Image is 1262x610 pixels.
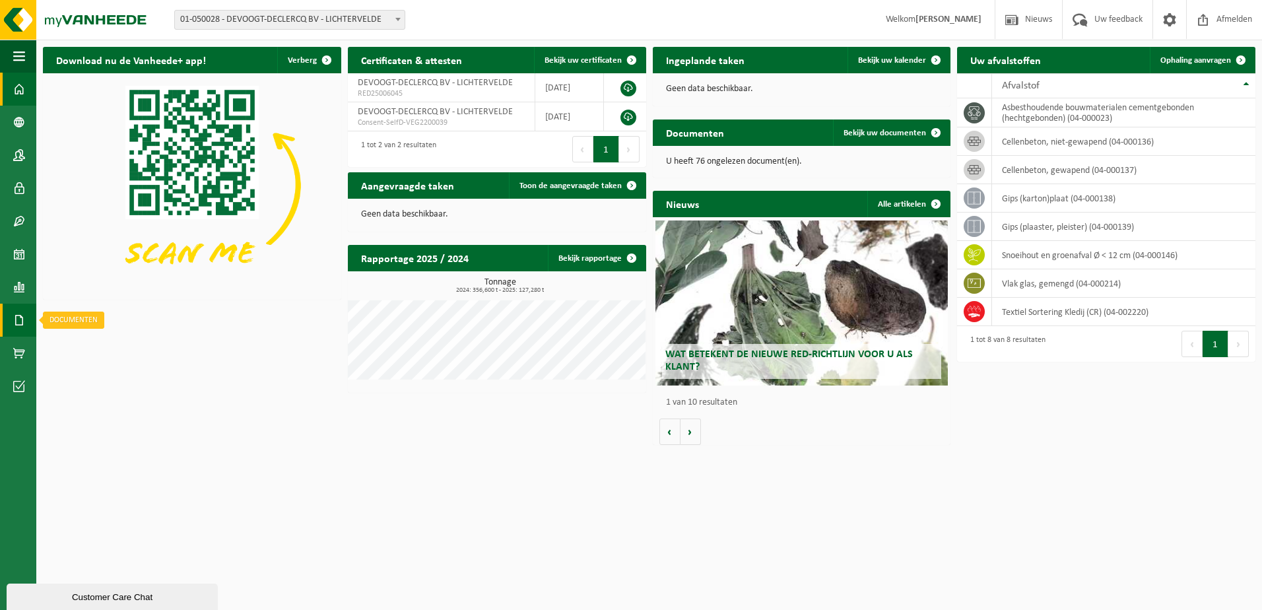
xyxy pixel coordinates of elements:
[992,156,1255,184] td: cellenbeton, gewapend (04-000137)
[867,191,949,217] a: Alle artikelen
[535,73,604,102] td: [DATE]
[964,329,1046,358] div: 1 tot 8 van 8 resultaten
[653,119,737,145] h2: Documenten
[277,47,340,73] button: Verberg
[572,136,593,162] button: Previous
[992,184,1255,213] td: gips (karton)plaat (04-000138)
[43,47,219,73] h2: Download nu de Vanheede+ app!
[593,136,619,162] button: 1
[1002,81,1040,91] span: Afvalstof
[7,581,220,610] iframe: chat widget
[348,245,482,271] h2: Rapportage 2025 / 2024
[653,47,758,73] h2: Ingeplande taken
[535,102,604,131] td: [DATE]
[348,47,475,73] h2: Certificaten & attesten
[666,85,938,94] p: Geen data beschikbaar.
[1228,331,1249,357] button: Next
[992,298,1255,326] td: Textiel Sortering Kledij (CR) (04-002220)
[534,47,645,73] a: Bekijk uw certificaten
[992,213,1255,241] td: gips (plaaster, pleister) (04-000139)
[545,56,622,65] span: Bekijk uw certificaten
[666,157,938,166] p: U heeft 76 ongelezen document(en).
[174,10,405,30] span: 01-050028 - DEVOOGT-DECLERCQ BV - LICHTERVELDE
[655,220,948,386] a: Wat betekent de nieuwe RED-richtlijn voor u als klant?
[844,129,926,137] span: Bekijk uw documenten
[992,269,1255,298] td: vlak glas, gemengd (04-000214)
[1160,56,1231,65] span: Ophaling aanvragen
[354,287,646,294] span: 2024: 356,600 t - 2025: 127,280 t
[665,349,913,372] span: Wat betekent de nieuwe RED-richtlijn voor u als klant?
[358,88,525,99] span: RED25006045
[858,56,926,65] span: Bekijk uw kalender
[992,241,1255,269] td: snoeihout en groenafval Ø < 12 cm (04-000146)
[358,118,525,128] span: Consent-SelfD-VEG2200039
[361,210,633,219] p: Geen data beschikbaar.
[288,56,317,65] span: Verberg
[992,127,1255,156] td: cellenbeton, niet-gewapend (04-000136)
[358,78,513,88] span: DEVOOGT-DECLERCQ BV - LICHTERVELDE
[175,11,405,29] span: 01-050028 - DEVOOGT-DECLERCQ BV - LICHTERVELDE
[1203,331,1228,357] button: 1
[348,172,467,198] h2: Aangevraagde taken
[43,73,341,297] img: Download de VHEPlus App
[992,98,1255,127] td: asbesthoudende bouwmaterialen cementgebonden (hechtgebonden) (04-000023)
[915,15,981,24] strong: [PERSON_NAME]
[519,182,622,190] span: Toon de aangevraagde taken
[957,47,1054,73] h2: Uw afvalstoffen
[666,398,945,407] p: 1 van 10 resultaten
[833,119,949,146] a: Bekijk uw documenten
[1181,331,1203,357] button: Previous
[354,278,646,294] h3: Tonnage
[548,245,645,271] a: Bekijk rapportage
[509,172,645,199] a: Toon de aangevraagde taken
[847,47,949,73] a: Bekijk uw kalender
[659,419,681,445] button: Vorige
[1150,47,1254,73] a: Ophaling aanvragen
[358,107,513,117] span: DEVOOGT-DECLERCQ BV - LICHTERVELDE
[619,136,640,162] button: Next
[354,135,436,164] div: 1 tot 2 van 2 resultaten
[653,191,712,217] h2: Nieuws
[681,419,701,445] button: Volgende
